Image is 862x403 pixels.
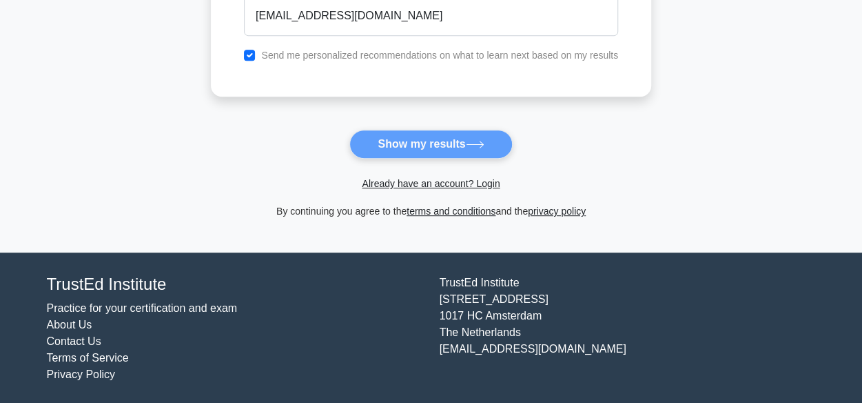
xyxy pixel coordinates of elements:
a: Privacy Policy [47,368,116,380]
h4: TrustEd Institute [47,275,423,295]
label: Send me personalized recommendations on what to learn next based on my results [261,50,618,61]
div: TrustEd Institute [STREET_ADDRESS] 1017 HC Amsterdam The Netherlands [EMAIL_ADDRESS][DOMAIN_NAME] [431,275,824,383]
a: Terms of Service [47,352,129,364]
a: Already have an account? Login [362,178,500,189]
a: About Us [47,319,92,331]
div: By continuing you agree to the and the [203,203,659,219]
a: Practice for your certification and exam [47,302,238,314]
a: privacy policy [528,206,586,217]
a: terms and conditions [407,206,495,217]
a: Contact Us [47,335,101,347]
